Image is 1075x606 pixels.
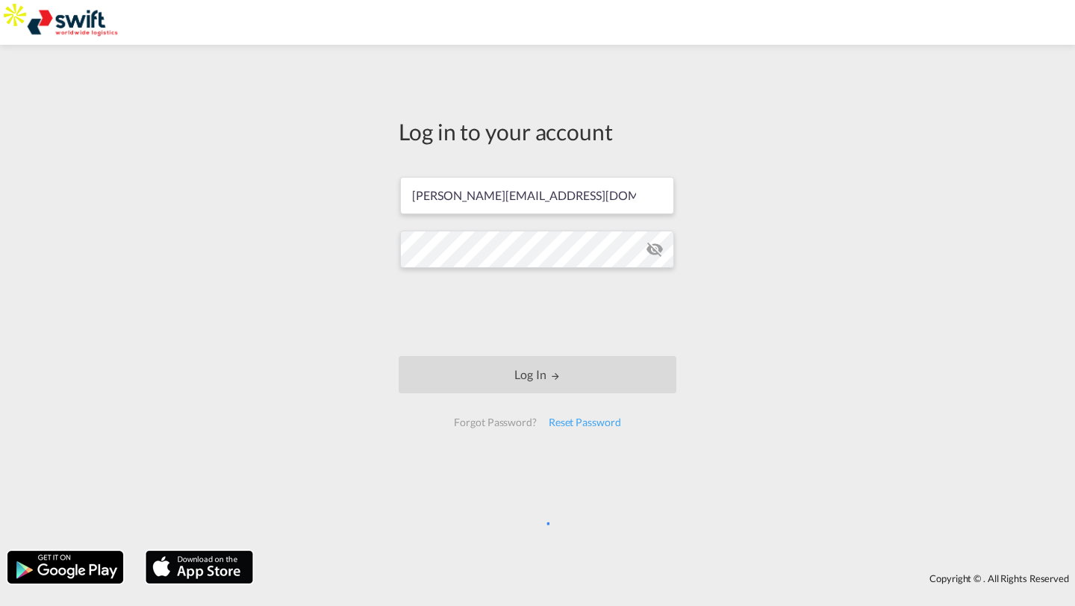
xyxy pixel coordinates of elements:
div: Copyright © . All Rights Reserved [261,566,1075,591]
div: Forgot Password? [448,409,542,436]
img: google.png [6,549,125,585]
img: apple.png [144,549,255,585]
button: LOGIN [399,356,676,393]
div: Log in to your account [399,116,676,147]
iframe: reCAPTCHA [424,283,651,341]
md-icon: icon-eye-off [646,240,664,258]
input: Enter email/phone number [400,177,674,214]
div: Reset Password [543,409,627,436]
